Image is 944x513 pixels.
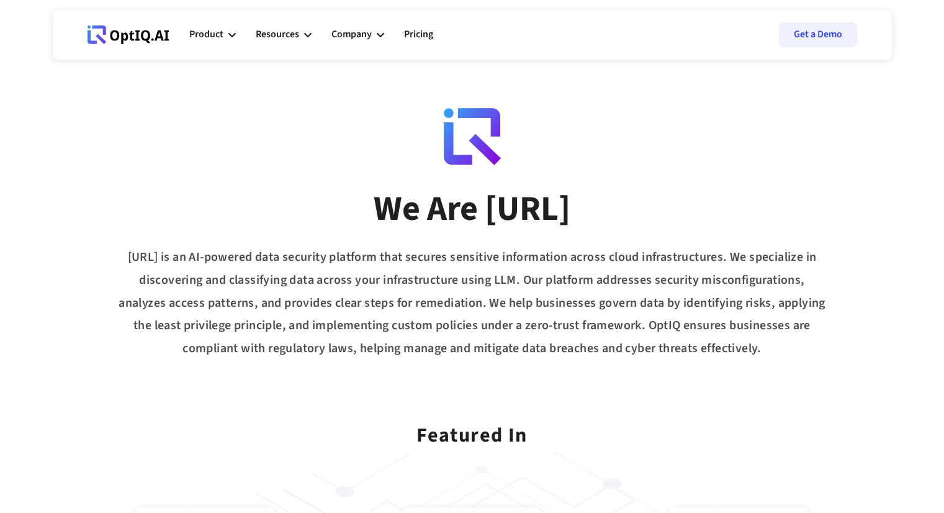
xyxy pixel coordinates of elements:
div: We Are [URL] [374,188,570,231]
div: Resources [256,26,299,43]
div: Resources [256,16,312,53]
a: Pricing [404,16,433,53]
a: Get a Demo [779,22,857,47]
div: Product [189,26,223,43]
div: [URL] is an AI-powered data security platform that secures sensitive information across cloud inf... [53,246,892,360]
div: Company [331,26,372,43]
div: Company [331,16,384,53]
div: Product [189,16,236,53]
div: Featured In [416,407,528,452]
a: Webflow Homepage [88,16,169,53]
